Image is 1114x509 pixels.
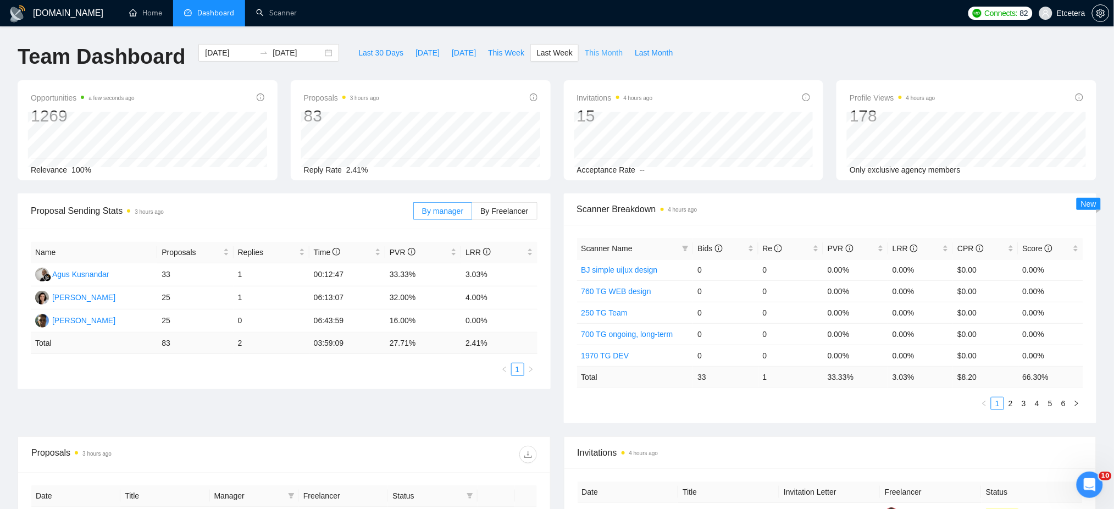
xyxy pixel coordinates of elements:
a: 700 TG ongoing, long-term [581,330,673,339]
th: Name [31,242,157,263]
img: AP [35,314,49,328]
td: 32.00% [385,286,461,309]
td: 33 [157,263,233,286]
a: 1 [512,363,524,375]
span: info-circle [332,248,340,256]
a: 5 [1044,397,1056,410]
td: 0 [758,280,823,302]
span: filter [467,493,473,499]
td: $0.00 [953,323,1018,345]
td: Total [31,333,157,354]
button: Last Month [629,44,679,62]
div: 178 [850,106,935,126]
td: 0.00% [1018,302,1083,323]
td: 1 [234,286,309,309]
a: AKAgus Kusnandar [35,269,109,278]
span: 2.41% [346,165,368,174]
a: setting [1092,9,1110,18]
li: Previous Page [978,397,991,410]
span: info-circle [1076,93,1083,101]
td: 2 [234,333,309,354]
td: 03:59:09 [309,333,385,354]
a: 1970 TG DEV [581,351,629,360]
button: [DATE] [446,44,482,62]
span: 10 [1099,472,1112,480]
td: $0.00 [953,302,1018,323]
span: CPR [957,244,983,253]
div: 15 [577,106,653,126]
button: Last Week [530,44,579,62]
li: 5 [1044,397,1057,410]
td: 0.00% [1018,345,1083,366]
img: gigradar-bm.png [43,274,51,281]
span: New [1081,200,1096,208]
span: Time [314,248,340,257]
img: logo [9,5,26,23]
span: PVR [828,244,853,253]
span: filter [288,493,295,499]
time: 4 hours ago [629,450,658,456]
td: 16.00% [385,309,461,333]
span: Acceptance Rate [577,165,636,174]
span: info-circle [408,248,415,256]
th: Date [31,485,120,507]
span: Proposal Sending Stats [31,204,413,218]
td: 00:12:47 [309,263,385,286]
td: 0.00% [823,323,888,345]
td: 0.00% [823,280,888,302]
span: user [1042,9,1050,17]
span: info-circle [846,245,853,252]
a: 6 [1057,397,1069,410]
span: Manager [214,490,284,502]
time: 4 hours ago [906,95,935,101]
li: Previous Page [498,363,511,376]
span: Last Month [635,47,673,59]
button: right [1070,397,1083,410]
td: 0 [758,302,823,323]
span: By Freelancer [480,207,528,215]
li: 1 [991,397,1004,410]
td: 1 [234,263,309,286]
a: 4 [1031,397,1043,410]
span: download [520,450,536,459]
time: 3 hours ago [135,209,164,215]
a: TT[PERSON_NAME] [35,292,115,301]
td: 0.00% [823,259,888,280]
span: Score [1023,244,1052,253]
span: info-circle [976,245,984,252]
span: left [981,400,988,407]
td: 1 [758,366,823,388]
time: a few seconds ago [88,95,134,101]
iframe: Intercom live chat [1077,472,1103,498]
span: [DATE] [452,47,476,59]
button: download [519,446,537,463]
span: info-circle [802,93,810,101]
td: $0.00 [953,280,1018,302]
span: Only exclusive agency members [850,165,961,174]
a: BJ simple ui|ux design [581,265,658,274]
th: Freelancer [299,485,388,507]
span: Invitations [577,91,653,104]
span: info-circle [1045,245,1052,252]
td: $ 8.20 [953,366,1018,388]
td: 3.03% [461,263,537,286]
li: Next Page [1070,397,1083,410]
a: searchScanner [256,8,297,18]
input: End date [273,47,323,59]
span: Profile Views [850,91,935,104]
span: Invitations [578,446,1083,460]
span: LRR [465,248,491,257]
button: left [498,363,511,376]
span: Last Week [536,47,573,59]
th: Title [678,482,779,503]
a: 250 TG Team [581,308,628,317]
span: info-circle [257,93,264,101]
td: 06:13:07 [309,286,385,309]
span: This Month [585,47,623,59]
button: Last 30 Days [352,44,409,62]
th: Title [120,485,209,507]
img: AK [35,268,49,281]
td: 0 [693,280,758,302]
div: [PERSON_NAME] [52,314,115,327]
td: 83 [157,333,233,354]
